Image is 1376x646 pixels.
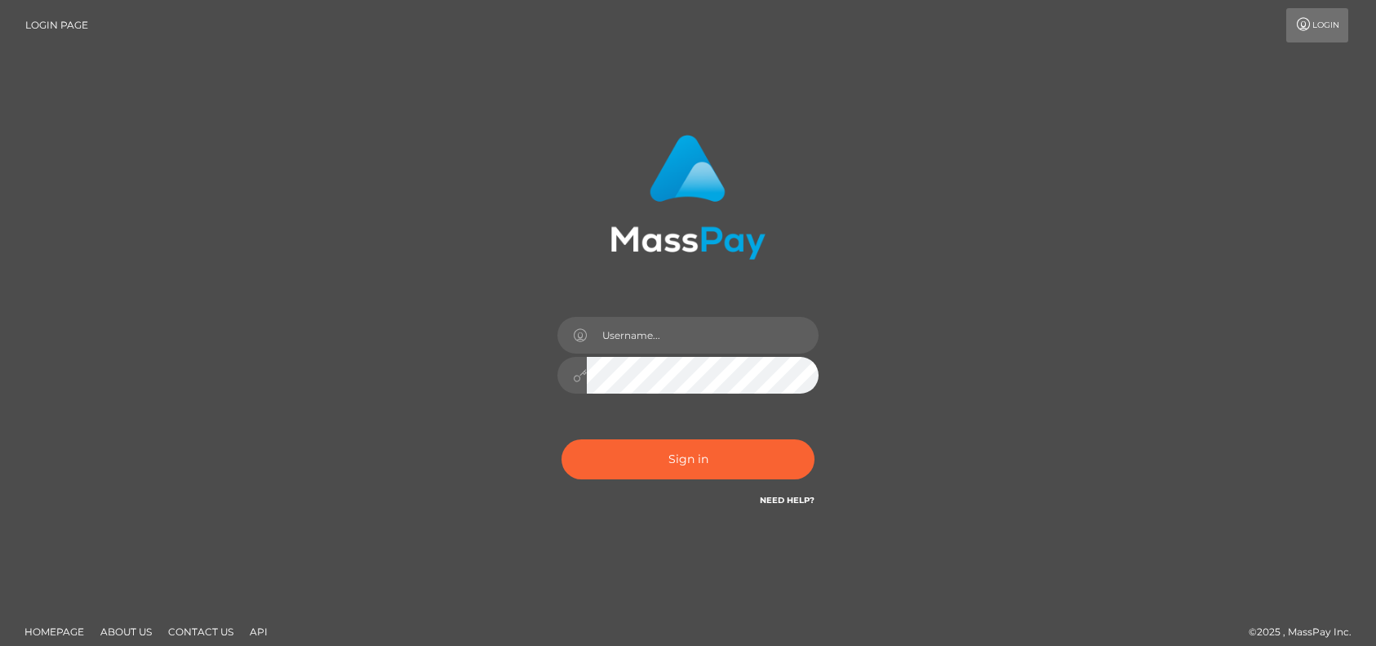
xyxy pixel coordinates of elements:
input: Username... [587,317,819,354]
div: © 2025 , MassPay Inc. [1249,623,1364,641]
a: Need Help? [760,495,815,506]
img: MassPay Login [610,135,766,260]
a: Login [1286,8,1348,42]
a: Contact Us [162,619,240,644]
a: Homepage [18,619,91,644]
a: Login Page [25,8,88,42]
button: Sign in [561,439,815,479]
a: About Us [94,619,158,644]
a: API [243,619,274,644]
